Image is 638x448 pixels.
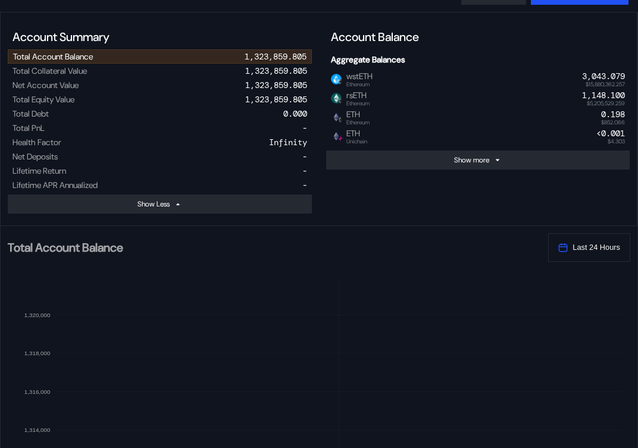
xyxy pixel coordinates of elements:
[12,180,98,190] div: Lifetime APR Annualized
[245,94,307,105] div: 1,323,859.805
[326,24,630,49] div: Account Balance
[302,180,307,190] div: -
[12,65,87,76] div: Total Collateral Value
[596,129,625,139] div: <0.001
[346,120,370,126] span: Ethereum
[8,242,539,253] h2: Total Account Balance
[337,98,343,104] img: svg+xml,%3c
[337,79,343,84] img: svg+xml,%3c
[601,109,625,120] div: 0.198
[12,137,61,148] div: Health Factor
[13,51,93,62] div: Total Account Balance
[8,195,312,214] button: Show Less
[137,199,170,209] div: Show Less
[245,51,307,62] div: 1,323,859.805
[245,80,307,90] div: 1,323,859.805
[608,139,625,145] span: $4.303
[331,74,342,84] img: superbridge-bridged-wsteth-base.png
[302,151,307,162] div: -
[326,49,630,70] div: Aggregate Balances
[12,80,79,90] div: Net Account Value
[337,136,343,142] img: svg%3e
[331,131,342,142] img: ethereum.png
[326,151,630,170] button: Show more
[337,117,343,123] img: svg+xml,%3c
[283,108,307,119] div: 0.000
[269,137,307,148] div: Infinity
[346,82,373,87] span: Ethereum
[454,155,489,165] div: Show more
[12,151,58,162] div: Net Deposits
[24,388,51,394] text: 1,316,000
[582,71,625,82] div: 3,043.079
[302,123,307,133] div: -
[24,427,51,433] text: 1,314,000
[245,65,307,76] div: 1,323,859.805
[346,139,367,145] span: Unichain
[582,90,625,101] div: 1,148.100
[573,243,620,252] span: Last 24 Hours
[12,108,49,119] div: Total Debt
[24,311,51,318] text: 1,320,000
[331,112,342,123] img: ethereum.png
[12,94,74,105] div: Total Equity Value
[8,24,312,49] div: Account Summary
[331,93,342,104] img: rseth.png
[12,165,66,176] div: Lifetime Return
[12,123,45,133] div: Total PnL
[342,90,370,106] span: rsETH
[586,82,625,87] span: $15,880,362.257
[24,350,51,356] text: 1,318,000
[346,101,370,106] span: Ethereum
[601,120,625,126] span: $852.066
[587,101,625,106] span: $5,205,529.259
[342,129,367,144] span: ETH
[342,109,370,125] span: ETH
[342,71,373,87] span: wstETH
[548,233,630,262] button: Last 24 Hours
[302,165,307,176] div: -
